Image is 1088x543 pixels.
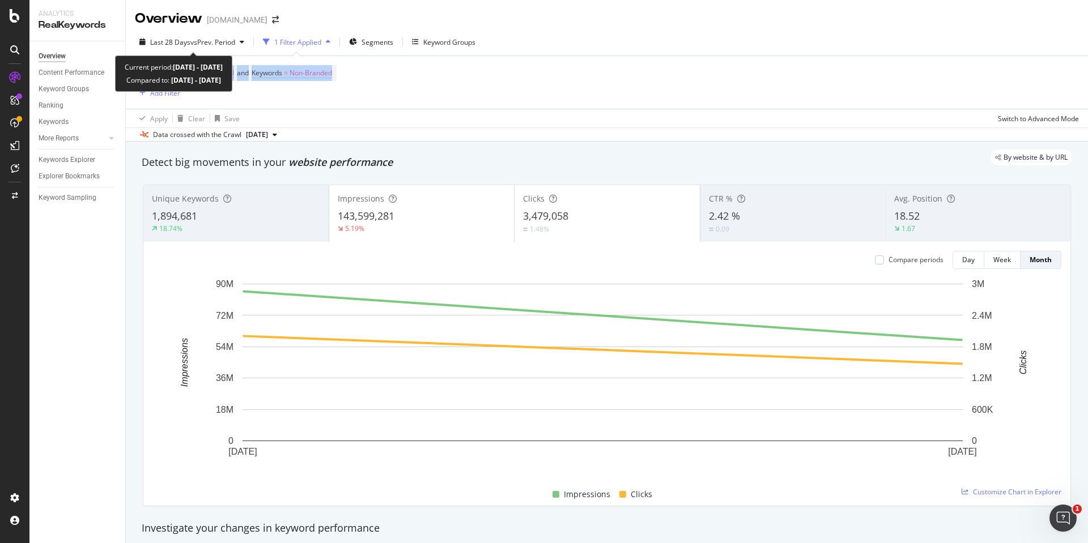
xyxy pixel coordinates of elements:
[237,68,249,78] span: and
[216,279,233,289] text: 90M
[39,192,117,204] a: Keyword Sampling
[1018,350,1028,375] text: Clicks
[631,488,652,501] span: Clicks
[523,209,568,223] span: 3,479,058
[530,224,549,234] div: 1.48%
[998,114,1079,123] div: Switch to Advanced Mode
[972,279,984,289] text: 3M
[190,37,235,47] span: vs Prev. Period
[523,193,545,204] span: Clicks
[142,521,1072,536] div: Investigate your changes in keyword performance
[135,86,180,100] button: Add Filter
[1021,251,1061,269] button: Month
[709,209,740,223] span: 2.42 %
[216,405,233,414] text: 18M
[709,228,713,231] img: Equal
[39,67,117,79] a: Content Performance
[716,224,729,234] div: 0.09
[894,193,942,204] span: Avg. Position
[39,50,66,62] div: Overview
[152,278,1053,474] svg: A chart.
[962,255,975,264] div: Day
[984,251,1021,269] button: Week
[953,251,984,269] button: Day
[216,342,233,352] text: 54M
[224,114,240,123] div: Save
[169,75,221,85] b: [DATE] - [DATE]
[228,436,233,446] text: 0
[252,68,282,78] span: Keywords
[39,116,69,128] div: Keywords
[125,61,223,74] div: Current period:
[39,154,95,166] div: Keywords Explorer
[272,16,279,24] div: arrow-right-arrow-left
[290,65,332,81] span: Non-Branded
[159,224,182,233] div: 18.74%
[39,170,117,182] a: Explorer Bookmarks
[39,154,117,166] a: Keywords Explorer
[207,14,267,25] div: [DOMAIN_NAME]
[39,116,117,128] a: Keywords
[39,170,100,182] div: Explorer Bookmarks
[972,436,977,446] text: 0
[345,33,398,51] button: Segments
[972,405,993,414] text: 600K
[39,132,79,144] div: More Reports
[135,109,168,127] button: Apply
[152,193,219,204] span: Unique Keywords
[150,114,168,123] div: Apply
[991,149,1072,165] div: legacy label
[1030,255,1052,264] div: Month
[39,9,116,19] div: Analytics
[972,310,992,320] text: 2.4M
[39,83,89,95] div: Keyword Groups
[39,192,96,204] div: Keyword Sampling
[407,33,480,51] button: Keyword Groups
[241,128,282,142] button: [DATE]
[894,209,920,223] span: 18.52
[173,109,205,127] button: Clear
[274,37,321,47] div: 1 Filter Applied
[258,33,335,51] button: 1 Filter Applied
[228,447,257,456] text: [DATE]
[173,62,223,72] b: [DATE] - [DATE]
[362,37,393,47] span: Segments
[39,100,63,112] div: Ranking
[126,74,221,87] div: Compared to:
[135,33,249,51] button: Last 28 DaysvsPrev. Period
[973,487,1061,497] span: Customize Chart in Explorer
[39,100,117,112] a: Ranking
[39,67,104,79] div: Content Performance
[993,109,1079,127] button: Switch to Advanced Mode
[216,373,233,383] text: 36M
[338,193,384,204] span: Impressions
[345,224,364,233] div: 5.19%
[564,488,610,501] span: Impressions
[39,132,106,144] a: More Reports
[150,37,190,47] span: Last 28 Days
[523,228,528,231] img: Equal
[972,373,992,383] text: 1.2M
[1049,504,1077,532] iframe: Intercom live chat
[284,68,288,78] span: =
[972,342,992,352] text: 1.8M
[210,109,240,127] button: Save
[188,114,205,123] div: Clear
[902,224,915,233] div: 1.67
[338,209,394,223] span: 143,599,281
[948,447,976,456] text: [DATE]
[993,255,1011,264] div: Week
[153,130,241,140] div: Data crossed with the Crawl
[962,487,1061,497] a: Customize Chart in Explorer
[39,83,117,95] a: Keyword Groups
[150,88,180,98] div: Add Filter
[39,50,117,62] a: Overview
[39,19,116,32] div: RealKeywords
[1004,154,1068,161] span: By website & by URL
[709,193,733,204] span: CTR %
[1073,504,1082,514] span: 1
[889,255,943,264] div: Compare periods
[246,130,268,140] span: 2025 Sep. 6th
[216,310,233,320] text: 72M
